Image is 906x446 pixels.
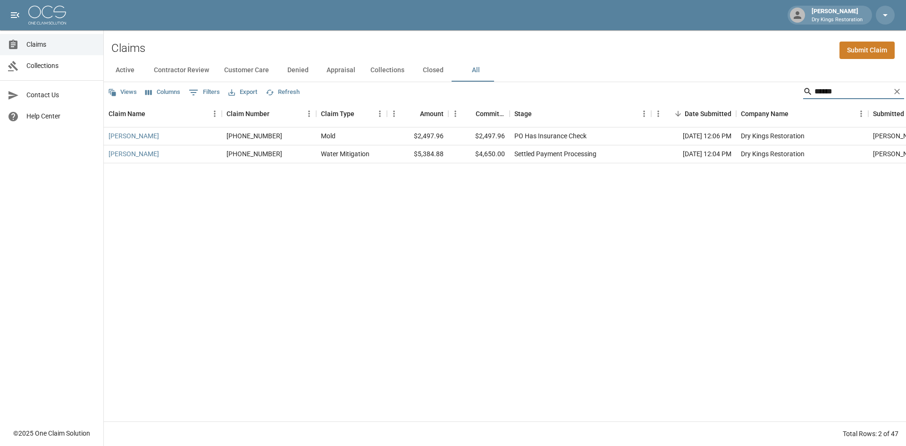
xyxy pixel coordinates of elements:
button: Contractor Review [146,59,217,82]
button: Menu [448,107,462,121]
div: Stage [510,101,651,127]
button: Select columns [143,85,183,100]
button: Export [226,85,260,100]
span: Help Center [26,111,96,121]
div: $5,384.88 [387,145,448,163]
img: ocs-logo-white-transparent.png [28,6,66,25]
div: Water Mitigation [321,149,369,159]
div: Committed Amount [448,101,510,127]
button: Collections [363,59,412,82]
div: Mold [321,131,336,141]
button: Sort [269,107,283,120]
div: Stage [514,101,532,127]
div: Date Submitted [685,101,731,127]
button: Views [106,85,139,100]
div: 1006-26-7316 [226,149,282,159]
a: Submit Claim [839,42,895,59]
button: Clear [890,84,904,99]
button: Denied [277,59,319,82]
div: Settled Payment Processing [514,149,596,159]
span: Claims [26,40,96,50]
div: Amount [387,101,448,127]
p: Dry Kings Restoration [812,16,863,24]
button: Sort [354,107,368,120]
button: Menu [637,107,651,121]
div: Dry Kings Restoration [741,131,805,141]
a: [PERSON_NAME] [109,149,159,159]
button: Appraisal [319,59,363,82]
div: $2,497.96 [448,127,510,145]
div: Claim Name [104,101,222,127]
button: Sort [532,107,545,120]
div: $2,497.96 [387,127,448,145]
div: Claim Type [316,101,387,127]
button: Menu [387,107,401,121]
div: Company Name [741,101,789,127]
div: Company Name [736,101,868,127]
div: [PERSON_NAME] [808,7,866,24]
span: Contact Us [26,90,96,100]
h2: Claims [111,42,145,55]
div: © 2025 One Claim Solution [13,429,90,438]
span: Collections [26,61,96,71]
button: Sort [145,107,159,120]
div: [DATE] 12:06 PM [651,127,736,145]
button: Sort [462,107,476,120]
button: Sort [789,107,802,120]
button: Refresh [263,85,302,100]
button: Sort [407,107,420,120]
div: dynamic tabs [104,59,906,82]
button: Show filters [186,85,222,100]
div: Claim Name [109,101,145,127]
button: Menu [302,107,316,121]
button: Active [104,59,146,82]
div: $4,650.00 [448,145,510,163]
button: Menu [373,107,387,121]
div: Search [803,84,904,101]
div: Claim Type [321,101,354,127]
div: Committed Amount [476,101,505,127]
div: Total Rows: 2 of 47 [843,429,898,438]
button: Sort [671,107,685,120]
div: 1006-26-7316 [226,131,282,141]
button: Closed [412,59,454,82]
button: Menu [651,107,665,121]
button: Menu [854,107,868,121]
a: [PERSON_NAME] [109,131,159,141]
button: open drawer [6,6,25,25]
div: Dry Kings Restoration [741,149,805,159]
div: Claim Number [222,101,316,127]
button: Customer Care [217,59,277,82]
div: Amount [420,101,444,127]
button: All [454,59,497,82]
div: Claim Number [226,101,269,127]
div: PO Has Insurance Check [514,131,587,141]
div: Date Submitted [651,101,736,127]
div: [DATE] 12:04 PM [651,145,736,163]
button: Menu [208,107,222,121]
